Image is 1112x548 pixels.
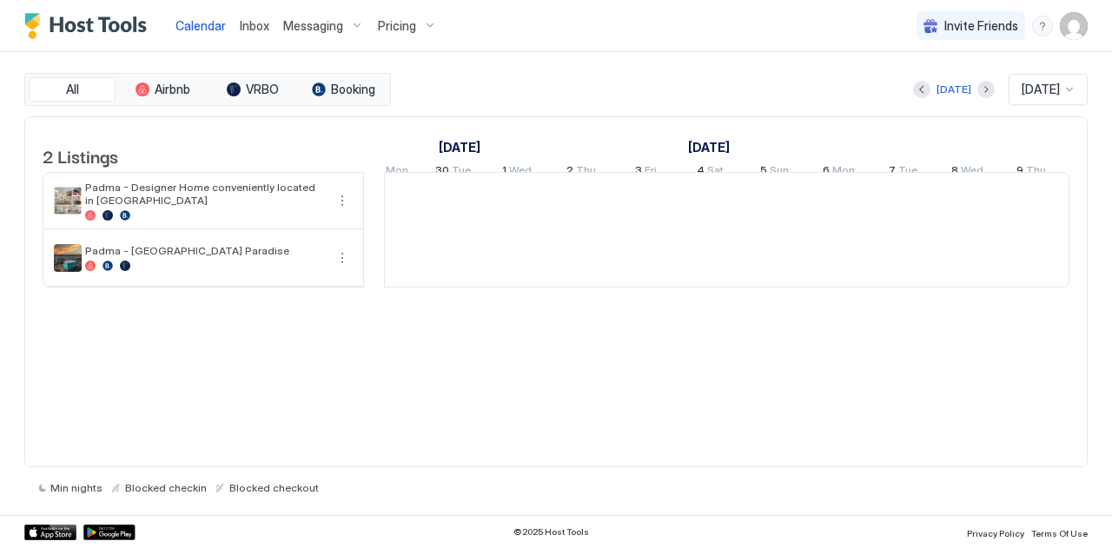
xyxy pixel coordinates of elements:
span: All [66,82,79,97]
button: Previous month [913,81,930,98]
a: September 29, 2025 [365,160,413,185]
span: Blocked checkout [229,481,319,494]
div: [DATE] [937,82,971,97]
a: October 3, 2025 [631,160,661,185]
a: Google Play Store [83,525,136,540]
span: Wed [961,163,983,182]
button: More options [332,248,353,268]
span: Padma - [GEOGRAPHIC_DATA] Paradise [85,244,325,257]
span: Fri [645,163,657,182]
span: Thu [1026,163,1046,182]
span: Pricing [378,18,416,34]
a: October 7, 2025 [884,160,922,185]
span: Mon [832,163,855,182]
a: October 8, 2025 [947,160,988,185]
span: Invite Friends [944,18,1018,34]
div: User profile [1060,12,1088,40]
a: October 2, 2025 [562,160,600,185]
span: 9 [1016,163,1023,182]
button: Next month [977,81,995,98]
span: 1 [502,163,506,182]
span: 5 [760,163,767,182]
a: Terms Of Use [1031,523,1088,541]
span: 2 Listings [43,142,118,168]
span: Messaging [283,18,343,34]
span: Tue [898,163,917,182]
span: 3 [635,163,642,182]
button: All [29,77,116,102]
a: App Store [24,525,76,540]
div: tab-group [24,73,391,106]
span: Booking [331,82,375,97]
div: menu [1032,16,1053,36]
a: Privacy Policy [967,523,1024,541]
a: October 1, 2025 [498,160,536,185]
span: Wed [509,163,532,182]
a: Host Tools Logo [24,13,155,39]
a: October 6, 2025 [818,160,859,185]
button: Airbnb [119,77,206,102]
a: October 1, 2025 [684,135,734,160]
a: October 4, 2025 [692,160,728,185]
span: 8 [951,163,958,182]
span: Mon [386,163,408,182]
span: Padma - Designer Home conveniently located in [GEOGRAPHIC_DATA] [85,181,325,207]
span: Terms Of Use [1031,528,1088,538]
div: menu [332,248,353,268]
span: Inbox [240,18,269,33]
div: listing image [54,187,82,215]
span: 6 [823,163,830,182]
span: Thu [576,163,596,182]
a: Calendar [175,17,226,35]
span: 4 [697,163,705,182]
span: Airbnb [155,82,190,97]
button: More options [332,190,353,211]
div: menu [332,190,353,211]
button: [DATE] [934,79,974,100]
span: Sun [770,163,789,182]
span: © 2025 Host Tools [513,526,589,538]
span: Tue [452,163,471,182]
span: 30 [435,163,449,182]
span: Blocked checkin [125,481,207,494]
a: September 17, 2025 [434,135,485,160]
span: Min nights [50,481,103,494]
span: 2 [566,163,573,182]
button: Booking [300,77,387,102]
span: Sat [707,163,724,182]
a: October 5, 2025 [756,160,793,185]
span: Privacy Policy [967,528,1024,538]
div: listing image [54,244,82,272]
span: VRBO [246,82,279,97]
a: October 9, 2025 [1012,160,1050,185]
button: VRBO [209,77,296,102]
span: Calendar [175,18,226,33]
span: [DATE] [1022,82,1060,97]
span: 7 [889,163,896,182]
a: September 30, 2025 [431,160,475,185]
a: Inbox [240,17,269,35]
